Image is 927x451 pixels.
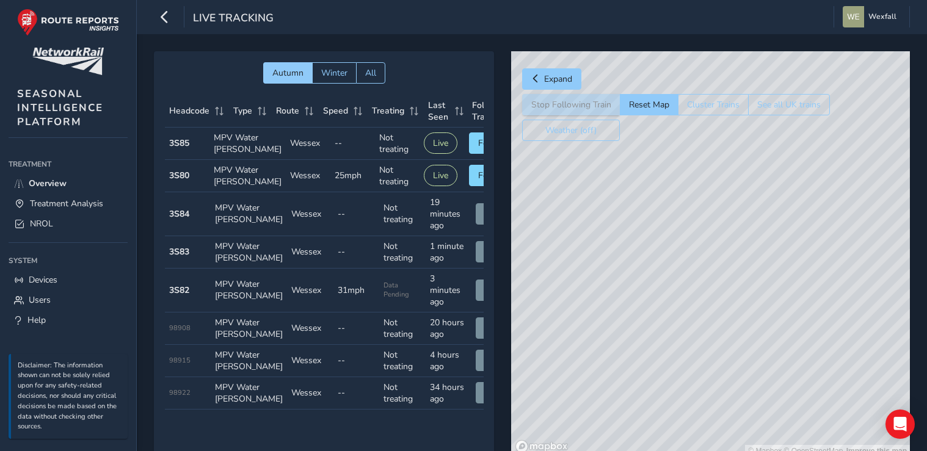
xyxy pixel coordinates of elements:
[29,294,51,306] span: Users
[9,173,128,193] a: Overview
[330,128,375,160] td: --
[169,323,191,333] span: 98908
[375,160,420,192] td: Not treating
[478,170,505,181] span: Follow
[287,377,333,410] td: Wessex
[9,310,128,330] a: Help
[426,312,472,345] td: 20 hours ago
[885,410,915,439] div: Open Intercom Messenger
[9,214,128,234] a: NROL
[272,67,304,79] span: Autumn
[379,377,426,410] td: Not treating
[9,155,128,173] div: Treatment
[9,251,128,270] div: System
[9,270,128,290] a: Devices
[29,274,57,286] span: Devices
[211,269,287,312] td: MPV Water [PERSON_NAME]
[678,94,748,115] button: Cluster Trains
[193,10,274,27] span: Live Tracking
[476,241,514,262] button: View
[287,236,333,269] td: Wessex
[169,388,191,397] span: 98922
[276,105,299,117] span: Route
[426,269,472,312] td: 3 minutes ago
[9,290,128,310] a: Users
[30,218,53,229] span: NROL
[333,192,380,236] td: --
[476,280,514,301] button: View
[263,62,312,84] button: Autumn
[843,6,901,27] button: Wexfall
[287,192,333,236] td: Wessex
[27,314,46,326] span: Help
[379,192,426,236] td: Not treating
[472,99,501,123] span: Follow Train
[312,62,356,84] button: Winter
[476,350,514,371] button: View
[287,345,333,377] td: Wessex
[30,198,103,209] span: Treatment Analysis
[209,160,286,192] td: MPV Water [PERSON_NAME]
[843,6,864,27] img: diamond-layout
[9,193,128,214] a: Treatment Analysis
[211,312,287,345] td: MPV Water [PERSON_NAME]
[428,99,451,123] span: Last Seen
[17,9,119,36] img: rr logo
[330,160,375,192] td: 25mph
[379,236,426,269] td: Not treating
[478,137,505,149] span: Follow
[211,377,287,410] td: MPV Water [PERSON_NAME]
[32,48,104,75] img: customer logo
[424,165,457,186] button: Live
[379,312,426,345] td: Not treating
[476,382,514,403] button: View
[333,312,380,345] td: --
[375,128,420,160] td: Not treating
[286,128,330,160] td: Wessex
[424,132,457,154] button: Live
[211,345,287,377] td: MPV Water [PERSON_NAME]
[169,105,209,117] span: Headcode
[426,345,472,377] td: 4 hours ago
[620,94,678,115] button: Reset Map
[169,246,189,258] strong: 3S83
[379,345,426,377] td: Not treating
[476,203,514,225] button: View
[287,312,333,345] td: Wessex
[211,236,287,269] td: MPV Water [PERSON_NAME]
[426,377,472,410] td: 34 hours ago
[426,236,472,269] td: 1 minute ago
[748,94,830,115] button: See all UK trains
[356,62,385,84] button: All
[233,105,252,117] span: Type
[426,192,472,236] td: 19 minutes ago
[522,120,620,141] button: Weather (off)
[29,178,67,189] span: Overview
[333,269,380,312] td: 31mph
[469,165,514,186] button: Follow
[469,132,514,154] button: Follow
[323,105,348,117] span: Speed
[211,192,287,236] td: MPV Water [PERSON_NAME]
[333,236,380,269] td: --
[209,128,286,160] td: MPV Water [PERSON_NAME]
[169,356,191,365] span: 98915
[287,269,333,312] td: Wessex
[372,105,404,117] span: Treating
[169,137,189,149] strong: 3S85
[333,345,380,377] td: --
[321,67,347,79] span: Winter
[169,208,189,220] strong: 3S84
[286,160,330,192] td: Wessex
[384,281,421,299] span: Data Pending
[868,6,896,27] span: Wexfall
[17,87,103,129] span: SEASONAL INTELLIGENCE PLATFORM
[544,73,572,85] span: Expand
[476,317,514,339] button: View
[18,361,122,433] p: Disclaimer: The information shown can not be solely relied upon for any safety-related decisions,...
[522,68,581,90] button: Expand
[169,170,189,181] strong: 3S80
[365,67,376,79] span: All
[333,377,380,410] td: --
[169,284,189,296] strong: 3S82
